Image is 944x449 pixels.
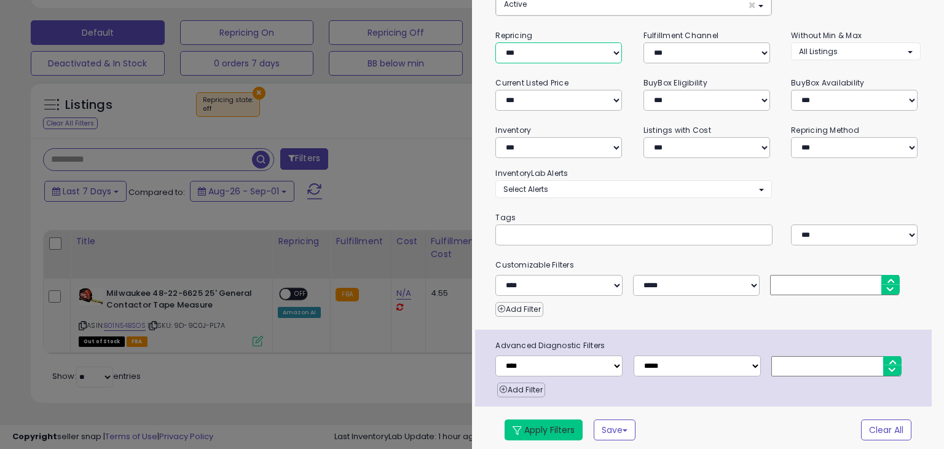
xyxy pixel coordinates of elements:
small: Listings with Cost [643,125,711,135]
button: Apply Filters [505,419,583,440]
button: Add Filter [497,383,545,397]
span: Select Alerts [503,184,548,194]
small: Repricing [495,30,532,41]
button: Save [594,419,635,440]
small: BuyBox Availability [791,77,864,88]
button: All Listings [791,42,920,60]
small: Inventory [495,125,531,135]
small: Customizable Filters [486,258,929,272]
button: Add Filter [495,302,543,317]
small: Current Listed Price [495,77,568,88]
button: Select Alerts [495,180,771,198]
small: BuyBox Eligibility [643,77,707,88]
button: Clear All [861,419,911,440]
small: Without Min & Max [791,30,862,41]
small: Tags [486,211,929,224]
span: Advanced Diagnostic Filters [486,339,931,352]
small: Fulfillment Channel [643,30,718,41]
span: All Listings [799,46,838,57]
small: Repricing Method [791,125,859,135]
small: InventoryLab Alerts [495,168,568,178]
